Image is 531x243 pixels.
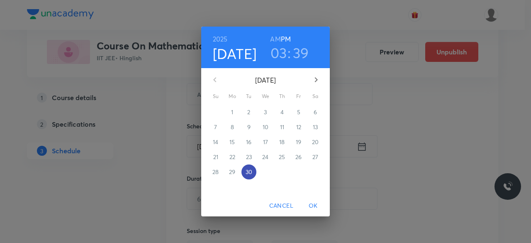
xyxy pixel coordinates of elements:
button: 2025 [213,33,228,45]
span: Cancel [269,201,293,211]
span: Su [208,92,223,101]
span: Fr [291,92,306,101]
span: OK [303,201,323,211]
button: Cancel [266,198,297,214]
button: 03 [270,44,287,61]
span: Mo [225,92,240,101]
button: OK [300,198,326,214]
span: We [258,92,273,101]
button: PM [281,33,291,45]
p: 30 [246,168,252,176]
span: Tu [241,92,256,101]
span: Th [275,92,290,101]
button: [DATE] [213,45,257,62]
button: 30 [241,164,256,179]
button: AM [270,33,280,45]
span: Sa [308,92,323,101]
p: [DATE] [225,75,306,85]
h3: : [287,44,291,61]
button: 39 [293,44,309,61]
